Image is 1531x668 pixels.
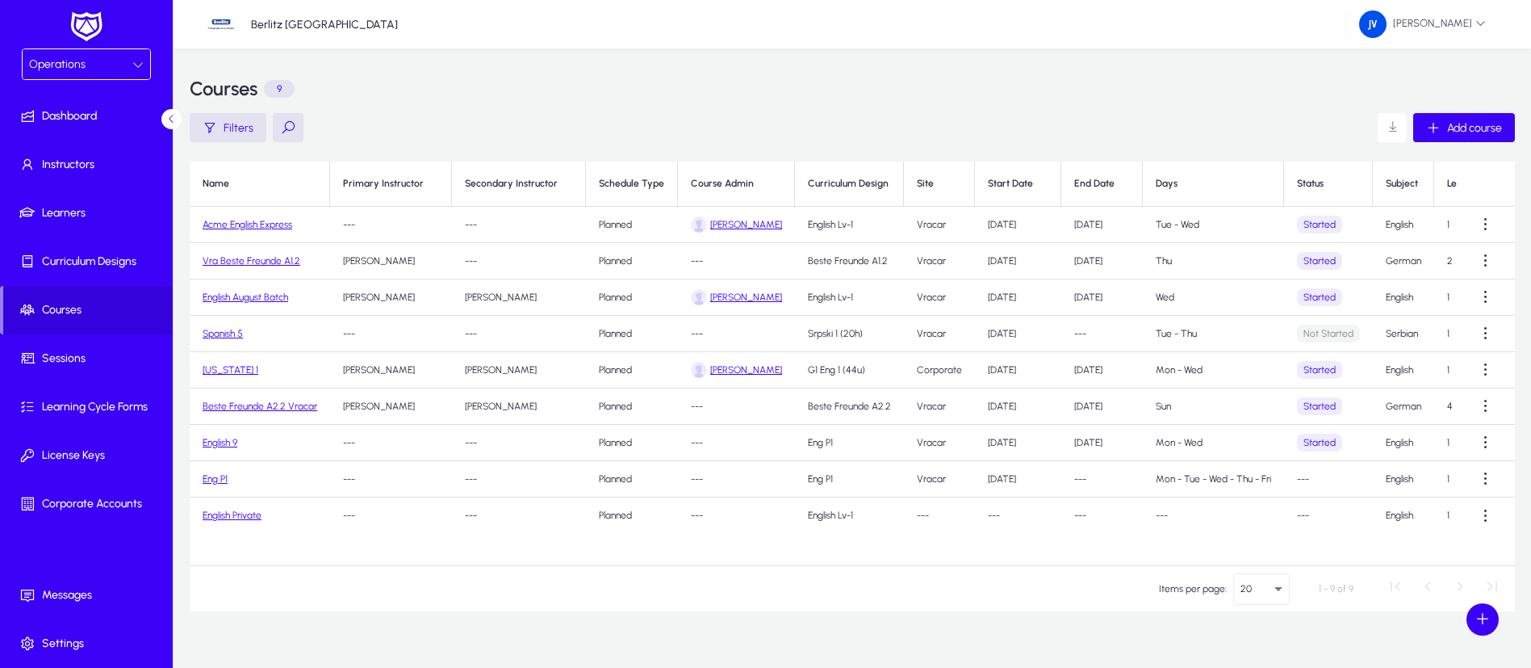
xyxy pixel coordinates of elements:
a: Eng P1 [203,473,228,485]
th: Schedule Type [586,162,678,207]
td: 2 [1434,243,1484,279]
td: Planned [586,461,678,498]
div: 1 - 9 of 9 [1319,581,1353,597]
td: [DATE] [975,389,1061,425]
a: License Keys [3,431,176,480]
a: [PERSON_NAME] [710,292,782,303]
img: 161.png [1359,11,1387,38]
div: Name [203,178,316,190]
td: --- [678,243,795,279]
td: English [1373,425,1434,461]
span: [PERSON_NAME] [1359,11,1486,38]
td: --- [452,243,586,279]
span: Started [1297,288,1342,307]
th: Level [1434,162,1484,207]
span: Operations [29,57,86,71]
td: --- [1061,316,1143,352]
td: Srpski 1 (20h) [795,316,904,352]
td: English [1373,279,1434,316]
td: --- [1061,498,1143,534]
a: [PERSON_NAME] [710,219,782,230]
td: --- [330,316,452,352]
a: Dashboard [3,92,176,141]
a: Learning Cycle Forms [3,383,176,431]
span: Started [1297,434,1342,452]
td: Mon - Wed [1143,352,1284,389]
div: Primary Instructor [343,178,424,190]
td: --- [678,389,795,425]
td: 1 [1434,207,1484,243]
td: Planned [586,279,678,316]
span: Settings [3,636,176,652]
th: Subject [1373,162,1434,207]
td: --- [452,425,586,461]
a: Sessions [3,334,176,383]
div: Name [203,178,229,190]
a: English Private [203,510,261,521]
td: [DATE] [1061,207,1143,243]
td: Planned [586,352,678,389]
div: End Date [1074,178,1115,190]
a: Corporate Accounts [3,480,176,528]
span: Not Started [1297,325,1360,343]
td: --- [452,461,586,498]
td: Eng P1 [795,461,904,498]
td: 1 [1434,279,1484,316]
ui-status-chip-field: --- [1297,473,1309,485]
td: [DATE] [975,243,1061,279]
th: Days [1143,162,1284,207]
td: 1 [1434,461,1484,498]
td: [PERSON_NAME] [330,279,452,316]
td: Mon - Wed [1143,425,1284,461]
h3: Courses [190,79,257,99]
td: [PERSON_NAME] [330,243,452,279]
span: Instructors [3,157,176,173]
p: Berlitz [GEOGRAPHIC_DATA] [251,18,398,32]
td: --- [330,425,452,461]
td: --- [678,498,795,534]
td: [PERSON_NAME] [452,389,586,425]
span: Started [1297,397,1342,416]
td: [PERSON_NAME] [452,352,586,389]
a: English 9 [203,437,237,448]
td: [DATE] [1061,243,1143,279]
img: John Dale [691,289,707,305]
td: --- [1143,498,1284,534]
div: Start Date [988,178,1033,190]
td: [PERSON_NAME] [330,389,452,425]
span: Started [1297,216,1342,234]
td: 1 [1434,316,1484,352]
td: English Lv-1 [795,498,904,534]
span: Learners [3,205,176,221]
a: Instructors [3,141,176,189]
td: --- [904,498,975,534]
td: --- [330,461,452,498]
td: Planned [586,389,678,425]
td: English Lv-1 [795,207,904,243]
td: --- [678,461,795,498]
td: --- [452,316,586,352]
td: English [1373,207,1434,243]
th: Curriculum Design [795,162,904,207]
td: 4 [1434,389,1484,425]
button: Add course [1413,113,1515,142]
a: Acme English Express [203,219,292,230]
p: 9 [264,80,295,98]
td: Planned [586,243,678,279]
td: [PERSON_NAME] [330,352,452,389]
td: Corporate [904,352,975,389]
button: Filters [190,113,266,142]
span: Sessions [3,351,176,367]
td: English [1373,498,1434,534]
td: [DATE] [975,425,1061,461]
td: Tue - Wed [1143,207,1284,243]
a: [PERSON_NAME] [710,364,782,376]
a: Learners [3,189,176,237]
td: [PERSON_NAME] [452,279,586,316]
td: --- [678,425,795,461]
a: Messages [3,571,176,620]
span: Curriculum Designs [3,254,176,270]
td: Vracar [904,461,975,498]
img: Sladjana Srejic [691,362,707,378]
div: Start Date [988,178,1048,190]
